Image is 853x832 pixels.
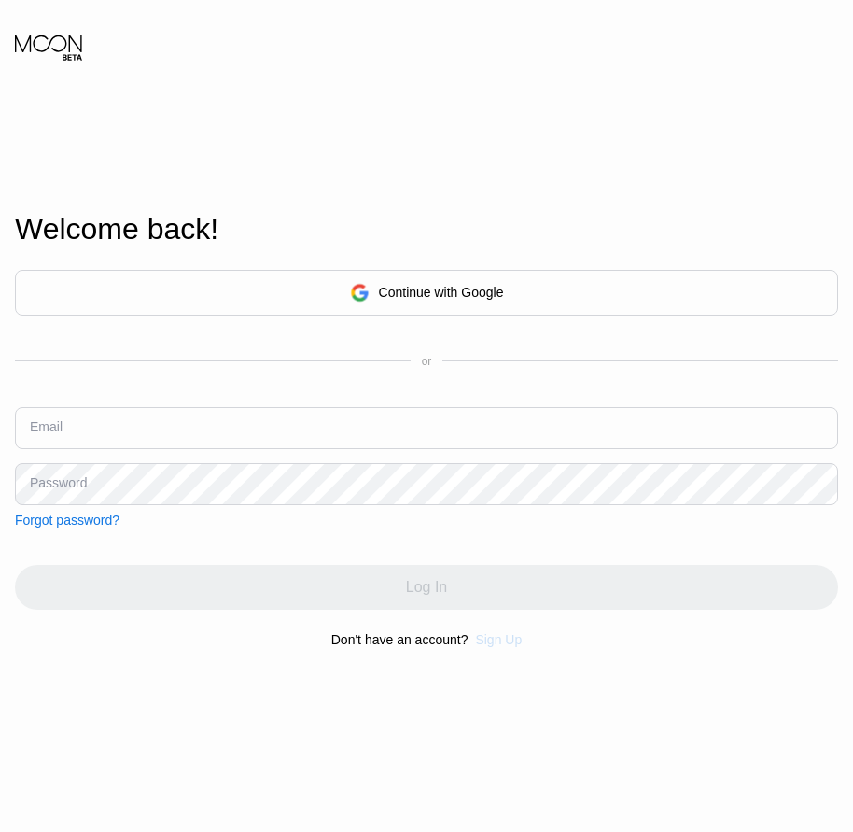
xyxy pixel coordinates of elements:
[475,632,522,647] div: Sign Up
[15,513,119,528] div: Forgot password?
[30,419,63,434] div: Email
[15,212,838,247] div: Welcome back!
[15,270,838,316] div: Continue with Google
[331,632,468,647] div: Don't have an account?
[30,475,87,490] div: Password
[379,285,504,300] div: Continue with Google
[468,632,522,647] div: Sign Up
[422,355,432,368] div: or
